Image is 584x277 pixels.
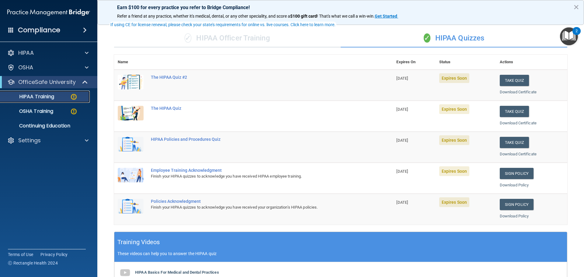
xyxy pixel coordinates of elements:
[396,138,408,143] span: [DATE]
[4,108,53,114] p: OSHA Training
[7,78,88,86] a: OfficeSafe University
[396,107,408,112] span: [DATE]
[500,90,537,94] a: Download Certificate
[396,169,408,174] span: [DATE]
[560,27,578,45] button: Open Resource Center, 2 new notifications
[109,22,336,28] button: If using CE for license renewal, please check your state's requirements for online vs. live cours...
[439,73,469,83] span: Expires Soon
[117,237,160,248] h5: Training Videos
[117,5,564,10] p: Earn $100 for every practice you refer to Bridge Compliance!
[396,76,408,81] span: [DATE]
[4,94,54,100] p: HIPAA Training
[117,14,290,19] span: Refer a friend at any practice, whether it's medical, dental, or any other speciality, and score a
[375,14,397,19] strong: Get Started
[151,106,362,111] div: The HIPAA Quiz
[114,29,341,47] div: HIPAA Officer Training
[40,251,68,258] a: Privacy Policy
[110,23,335,27] div: If using CE for license renewal, please check your state's requirements for online vs. live cours...
[18,49,34,57] p: HIPAA
[396,200,408,205] span: [DATE]
[500,106,529,117] button: Take Quiz
[117,251,564,256] p: These videos can help you to answer the HIPAA quiz
[424,33,430,43] span: ✓
[151,173,362,180] div: Finish your HIPAA quizzes to acknowledge you have received HIPAA employee training.
[393,55,435,70] th: Expires On
[341,29,567,47] div: HIPAA Quizzes
[151,75,362,80] div: The HIPAA Quiz #2
[135,270,219,275] b: HIPAA Basics For Medical and Dental Practices
[500,152,537,156] a: Download Certificate
[573,2,579,12] button: Close
[290,14,317,19] strong: $100 gift card
[4,123,87,129] p: Continuing Education
[18,137,41,144] p: Settings
[70,93,78,101] img: warning-circle.0cc9ac19.png
[151,168,362,173] div: Employee Training Acknowledgment
[185,33,191,43] span: ✓
[575,31,578,39] div: 2
[70,108,78,115] img: warning-circle.0cc9ac19.png
[8,260,58,266] span: Ⓒ Rectangle Health 2024
[500,137,529,148] button: Take Quiz
[439,104,469,114] span: Expires Soon
[18,78,76,86] p: OfficeSafe University
[151,204,362,211] div: Finish your HIPAA quizzes to acknowledge you have received your organization’s HIPAA policies.
[439,197,469,207] span: Expires Soon
[7,49,89,57] a: HIPAA
[500,168,534,179] a: Sign Policy
[439,135,469,145] span: Expires Soon
[18,64,33,71] p: OSHA
[500,183,529,187] a: Download Policy
[18,26,60,34] h4: Compliance
[7,137,89,144] a: Settings
[8,251,33,258] a: Terms of Use
[500,199,534,210] a: Sign Policy
[317,14,375,19] span: ! That's what we call a win-win.
[439,166,469,176] span: Expires Soon
[479,234,577,258] iframe: Drift Widget Chat Controller
[500,214,529,218] a: Download Policy
[375,14,398,19] a: Get Started
[7,6,90,19] img: PMB logo
[500,121,537,125] a: Download Certificate
[7,64,89,71] a: OSHA
[114,55,147,70] th: Name
[496,55,567,70] th: Actions
[151,137,362,142] div: HIPAA Policies and Procedures Quiz
[500,75,529,86] button: Take Quiz
[151,199,362,204] div: Policies Acknowledgment
[436,55,496,70] th: Status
